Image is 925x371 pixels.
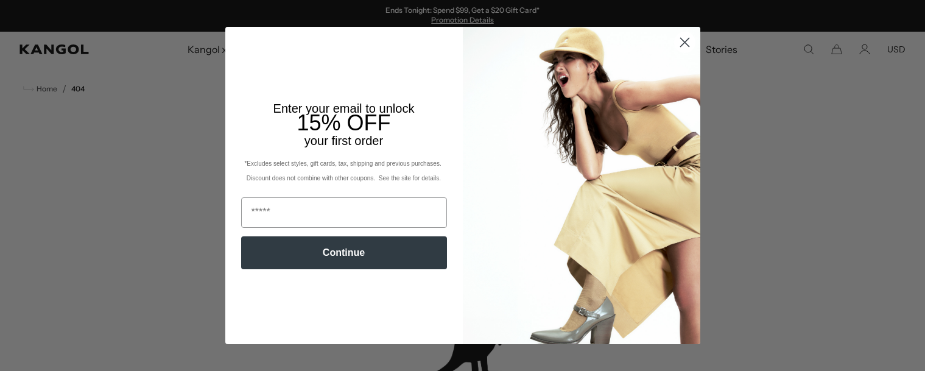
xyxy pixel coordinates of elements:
[674,32,695,53] button: Close dialog
[297,110,390,135] span: 15% OFF
[463,27,700,344] img: 93be19ad-e773-4382-80b9-c9d740c9197f.jpeg
[244,160,443,182] span: *Excludes select styles, gift cards, tax, shipping and previous purchases. Discount does not comb...
[241,236,447,269] button: Continue
[241,197,447,228] input: Email
[273,102,415,115] span: Enter your email to unlock
[304,134,383,147] span: your first order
